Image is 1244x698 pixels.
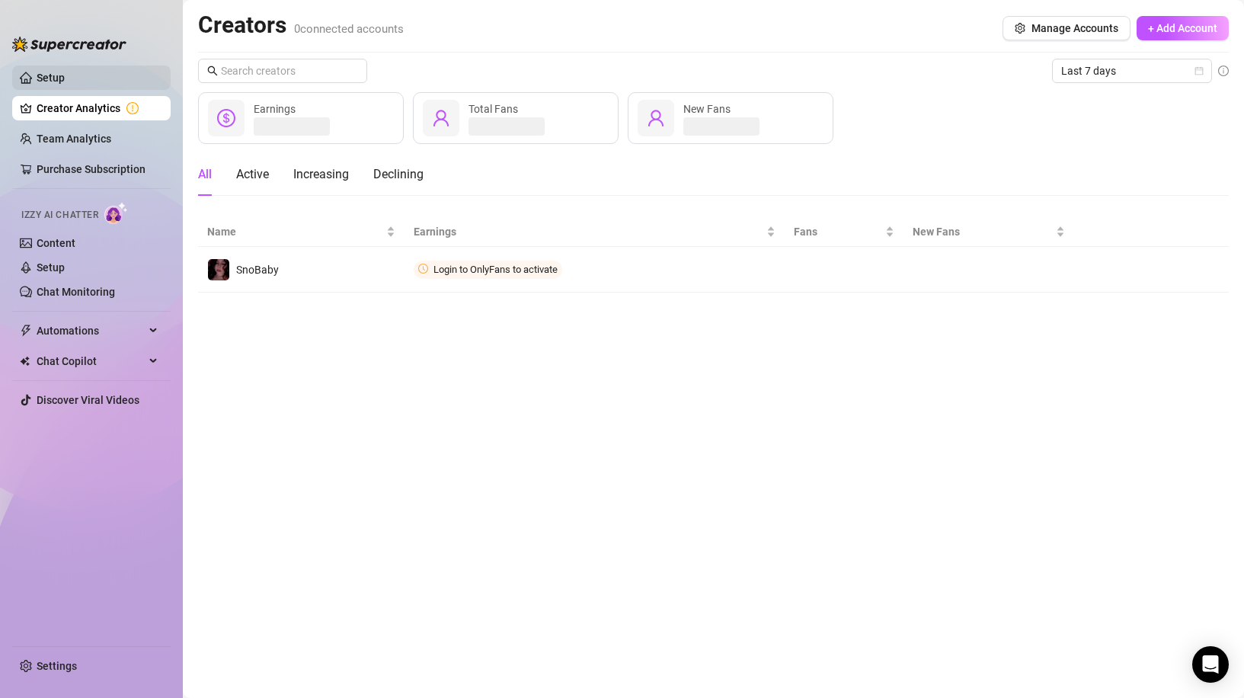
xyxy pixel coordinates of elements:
[647,109,665,127] span: user
[1003,16,1130,40] button: Manage Accounts
[1194,66,1204,75] span: calendar
[468,103,518,115] span: Total Fans
[198,11,404,40] h2: Creators
[104,202,128,224] img: AI Chatter
[198,217,405,247] th: Name
[37,237,75,249] a: Content
[37,72,65,84] a: Setup
[207,223,383,240] span: Name
[207,66,218,76] span: search
[37,133,111,145] a: Team Analytics
[37,394,139,406] a: Discover Viral Videos
[208,259,229,280] img: SnoBaby
[1192,646,1229,683] div: Open Intercom Messenger
[254,103,296,115] span: Earnings
[1061,59,1203,82] span: Last 7 days
[414,223,763,240] span: Earnings
[37,660,77,672] a: Settings
[405,217,785,247] th: Earnings
[1031,22,1118,34] span: Manage Accounts
[12,37,126,52] img: logo-BBDzfeDw.svg
[373,165,424,184] div: Declining
[37,349,145,373] span: Chat Copilot
[785,217,903,247] th: Fans
[20,325,32,337] span: thunderbolt
[432,109,450,127] span: user
[37,163,146,175] a: Purchase Subscription
[236,264,279,276] span: SnoBaby
[1148,22,1217,34] span: + Add Account
[217,109,235,127] span: dollar-circle
[1015,23,1025,34] span: setting
[37,96,158,120] a: Creator Analytics exclamation-circle
[683,103,731,115] span: New Fans
[903,217,1074,247] th: New Fans
[236,165,269,184] div: Active
[37,319,145,343] span: Automations
[221,62,346,79] input: Search creators
[37,261,65,274] a: Setup
[37,286,115,298] a: Chat Monitoring
[794,223,882,240] span: Fans
[1137,16,1229,40] button: + Add Account
[20,356,30,367] img: Chat Copilot
[294,22,404,36] span: 0 connected accounts
[913,223,1053,240] span: New Fans
[418,264,428,274] span: clock-circle
[21,208,98,223] span: Izzy AI Chatter
[433,264,558,275] span: Login to OnlyFans to activate
[198,165,212,184] div: All
[1218,66,1229,76] span: info-circle
[293,165,349,184] div: Increasing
